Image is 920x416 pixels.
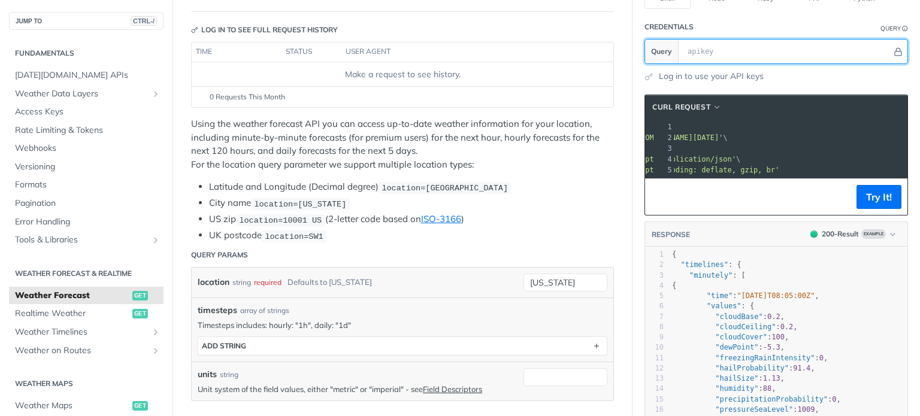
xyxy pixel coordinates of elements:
[715,312,762,321] span: "cloudBase"
[672,250,676,259] span: {
[198,384,517,394] p: Unit system of the field values, either "metric" or "imperial" - see
[15,161,161,173] span: Versioning
[672,333,789,341] span: : ,
[15,326,148,338] span: Weather Timelines
[672,302,754,310] span: : {
[672,364,815,372] span: : ,
[672,354,828,362] span: : ,
[682,40,892,63] input: apikey
[9,176,164,194] a: Formats
[220,369,238,380] div: string
[196,68,609,81] div: Make a request to see history.
[645,342,664,353] div: 10
[151,89,161,99] button: Show subpages for Weather Data Layers
[645,384,664,394] div: 14
[287,274,372,291] div: Defaults to [US_STATE]
[672,395,841,403] span: : ,
[15,142,161,154] span: Webhooks
[9,378,164,389] h2: Weather Maps
[857,185,901,209] button: Try It!
[15,69,161,81] span: [DATE][DOMAIN_NAME] APIs
[763,374,780,382] span: 1.13
[763,343,767,351] span: -
[192,42,282,62] th: time
[15,106,161,118] span: Access Keys
[563,155,740,163] span: \
[737,291,815,300] span: "[DATE]T08:05:00Z"
[715,333,767,341] span: "cloudCover"
[659,70,764,83] a: Log in to use your API keys
[9,122,164,139] a: Rate Limiting & Tokens
[151,235,161,245] button: Show subpages for Tools & Libraries
[9,231,164,249] a: Tools & LibrariesShow subpages for Tools & Libraries
[209,229,614,242] li: UK postcode
[198,274,229,291] label: location
[9,12,164,30] button: JUMP TOCTRL-/
[715,395,828,403] span: "precipitationProbability"
[282,42,341,62] th: status
[715,405,793,414] span: "pressureSeaLevel"
[880,24,901,33] div: Query
[672,271,746,280] span: : [
[232,274,251,291] div: string
[653,122,674,132] div: 1
[198,368,217,381] label: units
[648,101,726,113] button: cURL Request
[9,85,164,103] a: Weather Data LayersShow subpages for Weather Data Layers
[707,302,742,310] span: "values"
[645,322,664,332] div: 8
[210,92,285,102] span: 0 Requests This Month
[9,268,164,279] h2: Weather Forecast & realtime
[9,48,164,59] h2: Fundamentals
[810,230,818,238] span: 200
[624,155,736,163] span: 'accept: application/json'
[15,88,148,100] span: Weather Data Layers
[651,188,668,206] button: Copy to clipboard
[421,213,461,224] a: ISO-3166
[645,353,664,363] div: 11
[9,103,164,121] a: Access Keys
[902,26,908,32] i: Information
[209,196,614,210] li: City name
[804,228,901,240] button: 200200-ResultExample
[645,394,664,405] div: 15
[880,24,908,33] div: QueryInformation
[240,305,289,316] div: array of strings
[689,271,733,280] span: "minutely"
[645,312,664,322] div: 7
[9,397,164,415] a: Weather Mapsget
[15,125,161,136] span: Rate Limiting & Tokens
[651,229,691,241] button: RESPONSE
[645,291,664,301] div: 5
[9,66,164,84] a: [DATE][DOMAIN_NAME] APIs
[645,40,679,63] button: Query
[9,195,164,212] a: Pagination
[254,274,282,291] div: required
[819,354,824,362] span: 0
[672,343,785,351] span: : ,
[15,179,161,191] span: Formats
[653,154,674,165] div: 4
[9,287,164,305] a: Weather Forecastget
[645,363,664,374] div: 12
[15,234,148,246] span: Tools & Libraries
[793,364,810,372] span: 91.4
[624,166,779,174] span: 'accept-encoding: deflate, gzip, br'
[132,291,148,300] span: get
[645,250,664,260] div: 1
[15,290,129,302] span: Weather Forecast
[9,139,164,157] a: Webhooks
[254,199,346,208] span: location=[US_STATE]
[672,323,798,331] span: : ,
[265,232,323,241] span: location=SW1
[198,337,607,355] button: ADD string
[798,405,815,414] span: 1009
[645,271,664,281] div: 3
[341,42,589,62] th: user agent
[15,345,148,357] span: Weather on Routes
[9,213,164,231] a: Error Handling
[645,260,664,270] div: 2
[239,215,322,224] span: location=10001 US
[209,180,614,194] li: Latitude and Longitude (Decimal degree)
[715,384,758,393] span: "humidity"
